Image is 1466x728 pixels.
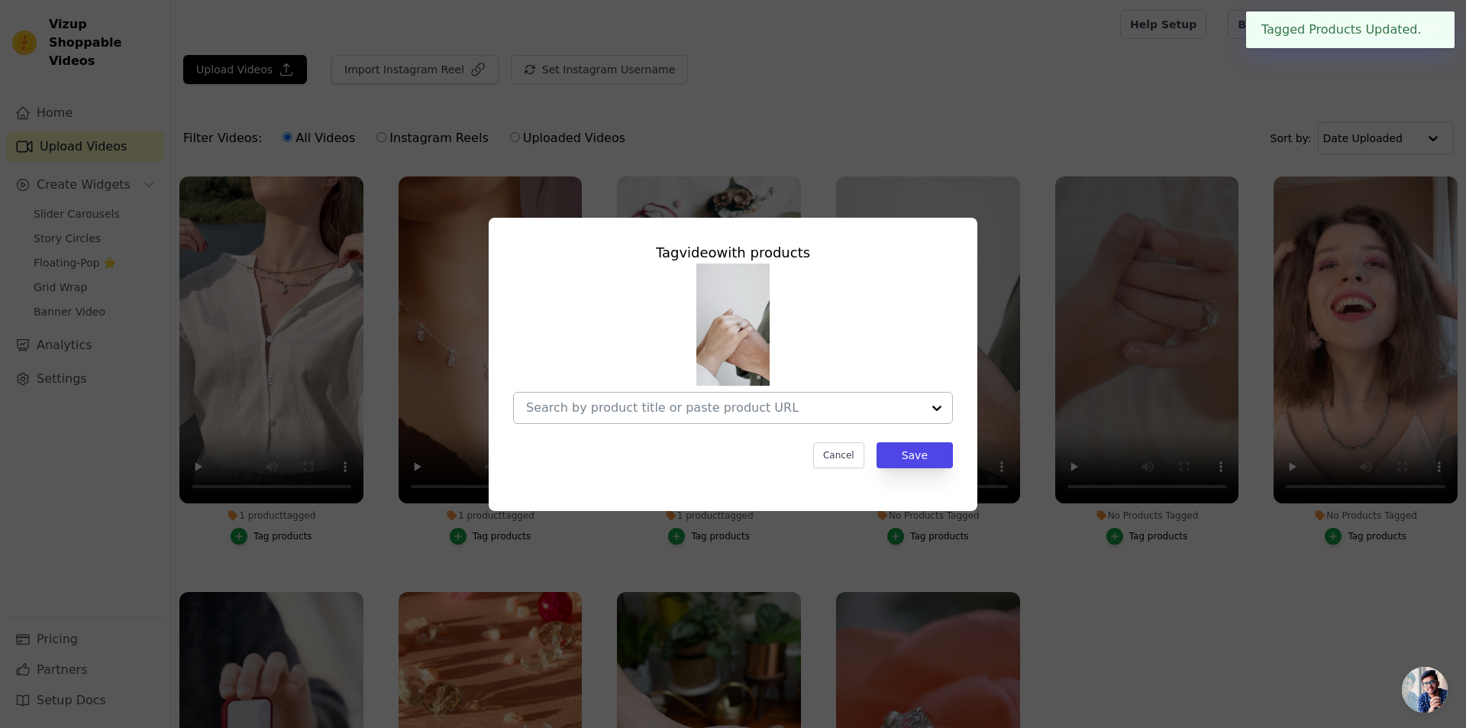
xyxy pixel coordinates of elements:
[1402,667,1448,713] div: Open chat
[1422,21,1439,39] button: Close
[877,442,953,468] button: Save
[696,264,770,386] img: tn-0eadf6274d5049ab96d6197323226a35.png
[513,242,953,264] div: Tag video with products
[813,442,864,468] button: Cancel
[526,400,922,415] input: Search by product title or paste product URL
[1246,11,1455,48] div: Tagged Products Updated.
